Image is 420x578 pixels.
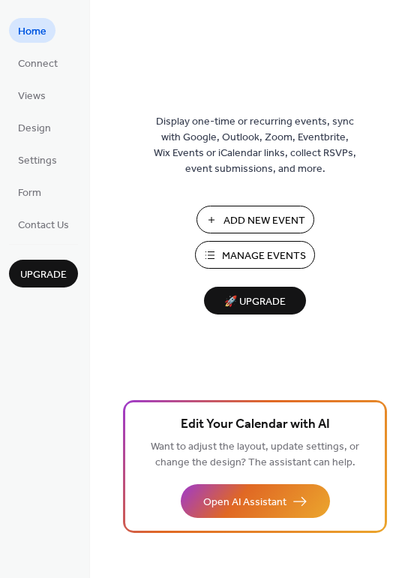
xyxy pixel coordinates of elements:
[154,114,356,177] span: Display one-time or recurring events, sync with Google, Outlook, Zoom, Eventbrite, Wix Events or ...
[20,267,67,283] span: Upgrade
[181,414,330,435] span: Edit Your Calendar with AI
[204,287,306,315] button: 🚀 Upgrade
[18,185,41,201] span: Form
[9,115,60,140] a: Design
[213,292,297,312] span: 🚀 Upgrade
[9,212,78,236] a: Contact Us
[18,89,46,104] span: Views
[196,206,314,233] button: Add New Event
[9,83,55,107] a: Views
[9,260,78,287] button: Upgrade
[195,241,315,269] button: Manage Events
[223,213,305,229] span: Add New Event
[9,147,66,172] a: Settings
[203,495,286,510] span: Open AI Assistant
[18,24,46,40] span: Home
[18,153,57,169] span: Settings
[9,50,67,75] a: Connect
[18,121,51,137] span: Design
[18,56,58,72] span: Connect
[181,484,330,518] button: Open AI Assistant
[151,437,359,473] span: Want to adjust the layout, update settings, or change the design? The assistant can help.
[222,248,306,264] span: Manage Events
[9,179,50,204] a: Form
[18,218,69,233] span: Contact Us
[9,18,55,43] a: Home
